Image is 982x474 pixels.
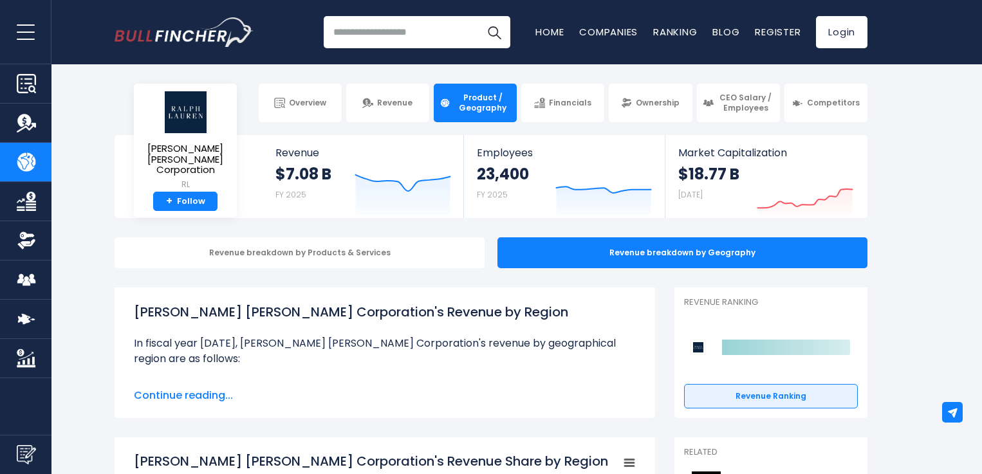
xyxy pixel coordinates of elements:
[263,135,464,218] a: Revenue $7.08 B FY 2025
[454,93,511,113] span: Product / Geography
[134,388,636,403] span: Continue reading...
[144,90,227,192] a: [PERSON_NAME] [PERSON_NAME] Corporation RL
[579,25,638,39] a: Companies
[134,452,608,470] tspan: [PERSON_NAME] [PERSON_NAME] Corporation's Revenue Share by Region
[144,143,227,176] span: [PERSON_NAME] [PERSON_NAME] Corporation
[697,84,780,122] a: CEO Salary / Employees
[684,297,858,308] p: Revenue Ranking
[289,98,326,108] span: Overview
[144,179,227,190] small: RL
[434,84,517,122] a: Product / Geography
[115,237,485,268] div: Revenue breakdown by Products & Services
[346,84,429,122] a: Revenue
[807,98,860,108] span: Competitors
[17,231,36,250] img: Ownership
[609,84,692,122] a: Ownership
[275,147,451,159] span: Revenue
[377,98,412,108] span: Revenue
[653,25,697,39] a: Ranking
[784,84,867,122] a: Competitors
[712,25,739,39] a: Blog
[134,336,636,367] p: In fiscal year [DATE], [PERSON_NAME] [PERSON_NAME] Corporation's revenue by geographical region a...
[275,189,306,200] small: FY 2025
[678,189,703,200] small: [DATE]
[718,93,774,113] span: CEO Salary / Employees
[549,98,591,108] span: Financials
[755,25,801,39] a: Register
[166,196,172,207] strong: +
[464,135,664,218] a: Employees 23,400 FY 2025
[535,25,564,39] a: Home
[477,189,508,200] small: FY 2025
[259,84,342,122] a: Overview
[690,340,706,355] img: Ralph Lauren Corporation competitors logo
[636,98,680,108] span: Ownership
[115,17,254,47] img: Bullfincher logo
[497,237,867,268] div: Revenue breakdown by Geography
[816,16,867,48] a: Login
[684,384,858,408] a: Revenue Ranking
[147,377,199,392] b: Americas:
[684,447,858,458] p: Related
[477,164,529,184] strong: 23,400
[134,377,636,392] li: $3.22 B
[134,302,636,322] h1: [PERSON_NAME] [PERSON_NAME] Corporation's Revenue by Region
[478,16,510,48] button: Search
[678,147,853,159] span: Market Capitalization
[275,164,331,184] strong: $7.08 B
[153,192,218,212] a: +Follow
[115,17,253,47] a: Go to homepage
[678,164,739,184] strong: $18.77 B
[477,147,651,159] span: Employees
[665,135,866,218] a: Market Capitalization $18.77 B [DATE]
[521,84,604,122] a: Financials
